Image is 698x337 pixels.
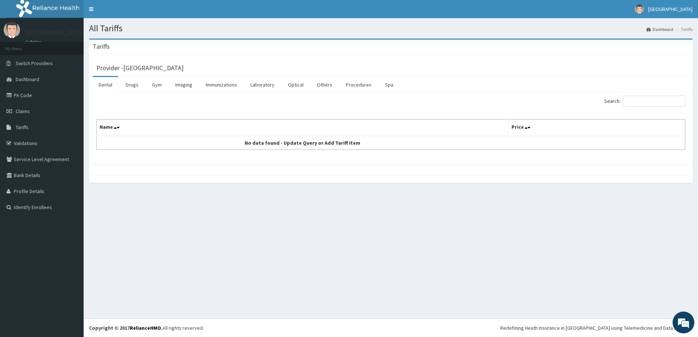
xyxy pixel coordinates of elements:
span: Switch Providers [16,60,53,67]
span: Tariffs [16,124,29,131]
a: Laboratory [245,77,280,92]
span: Dashboard [16,76,39,83]
img: User Image [635,5,644,14]
footer: All rights reserved. [84,318,698,337]
img: d_794563401_company_1708531726252_794563401 [13,36,29,55]
a: Online [25,40,43,45]
a: RelianceHMO [130,325,161,331]
a: Procedures [340,77,377,92]
span: Claims [16,108,30,115]
img: User Image [4,22,20,38]
h3: Tariffs [93,43,110,50]
span: [GEOGRAPHIC_DATA] [648,6,693,12]
a: Dashboard [646,26,673,32]
th: Price [509,120,685,136]
a: Optical [282,77,309,92]
label: Search: [604,96,685,107]
span: We're online! [42,92,100,165]
th: Name [97,120,509,136]
a: Gym [146,77,168,92]
p: [GEOGRAPHIC_DATA] [25,29,85,36]
div: Redefining Heath Insurance in [GEOGRAPHIC_DATA] using Telemedicine and Data Science! [500,324,693,332]
textarea: Type your message and hit 'Enter' [4,198,139,224]
a: Immunizations [200,77,243,92]
li: Tariffs [674,26,693,32]
td: No data found - Update Query or Add Tariff Item [97,136,509,150]
input: Search: [623,96,685,107]
a: Imaging [169,77,198,92]
strong: Copyright © 2017 . [89,325,163,331]
h1: All Tariffs [89,24,693,33]
a: Others [311,77,338,92]
h3: Provider - [GEOGRAPHIC_DATA] [96,65,184,71]
div: Chat with us now [38,41,122,50]
a: Drugs [120,77,144,92]
div: Minimize live chat window [119,4,137,21]
a: Spa [379,77,399,92]
a: Dental [93,77,118,92]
